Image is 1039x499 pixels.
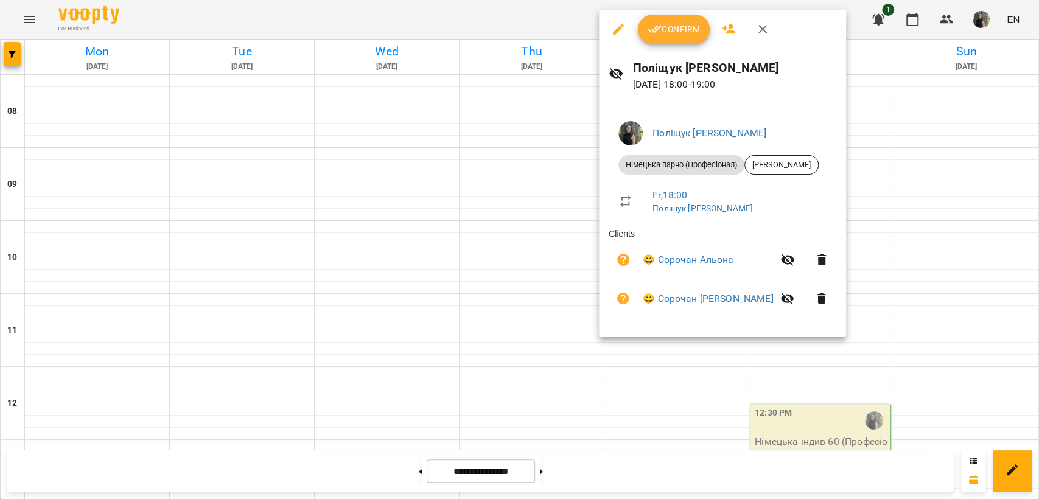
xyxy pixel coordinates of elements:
[643,291,773,306] a: 😀 Сорочан [PERSON_NAME]
[744,155,819,175] div: [PERSON_NAME]
[609,228,836,323] ul: Clients
[618,159,744,170] span: Німецька парно (Професіонал)
[609,245,638,274] button: Unpaid. Bill the attendance?
[745,159,818,170] span: [PERSON_NAME]
[633,58,836,77] h6: Поліщук [PERSON_NAME]
[638,15,710,44] button: Confirm
[609,284,638,313] button: Unpaid. Bill the attendance?
[648,22,700,37] span: Confirm
[618,121,643,145] img: cee650bf85ea97b15583ede96205305a.jpg
[652,203,753,213] a: Поліщук [PERSON_NAME]
[652,127,766,139] a: Поліщук [PERSON_NAME]
[643,253,733,267] a: 😀 Сорочан Альона
[633,77,836,92] p: [DATE] 18:00 - 19:00
[652,189,687,201] a: Fr , 18:00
